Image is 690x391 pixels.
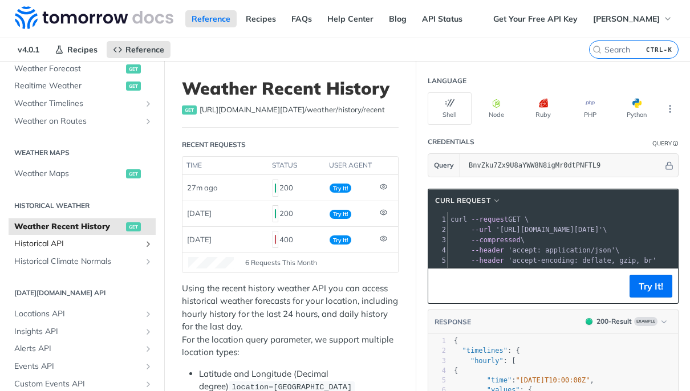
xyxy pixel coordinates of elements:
[508,256,656,264] span: 'accept-encoding: deflate, gzip, br'
[9,253,156,270] a: Historical Climate NormalsShow subpages for Historical Climate Normals
[434,316,472,328] button: RESPONSE
[187,235,212,244] span: [DATE]
[516,376,590,384] span: "[DATE]T10:00:00Z"
[9,306,156,323] a: Locations APIShow subpages for Locations API
[144,344,153,353] button: Show subpages for Alerts API
[144,239,153,249] button: Show subpages for Historical API
[434,278,450,295] button: Copy to clipboard
[144,309,153,319] button: Show subpages for Locations API
[325,157,375,175] th: user agent
[428,137,474,147] div: Credentials
[275,184,276,193] span: 200
[188,257,234,268] canvas: Line Graph
[454,347,520,355] span: : {
[9,113,156,130] a: Weather on RoutesShow subpages for Weather on Routes
[14,378,141,390] span: Custom Events API
[474,92,518,125] button: Node
[187,209,212,218] span: [DATE]
[330,235,351,245] span: Try It!
[673,141,679,146] i: Information
[634,317,657,326] span: Example
[14,168,123,180] span: Weather Maps
[454,376,594,384] span: : ,
[428,214,448,225] div: 1
[487,10,584,27] a: Get Your Free API Key
[593,14,660,24] span: [PERSON_NAME]
[144,99,153,108] button: Show subpages for Weather Timelines
[126,222,141,231] span: get
[275,235,276,244] span: 400
[596,316,632,327] div: 200 - Result
[471,236,521,244] span: --compressed
[428,376,446,385] div: 5
[126,82,141,91] span: get
[471,256,504,264] span: --header
[9,165,156,182] a: Weather Mapsget
[450,236,525,244] span: \
[182,282,399,359] p: Using the recent history weather API you can access historical weather forecasts for your locatio...
[107,41,171,58] a: Reference
[428,225,448,235] div: 2
[428,336,446,346] div: 1
[182,140,246,150] div: Recent Requests
[428,154,460,177] button: Query
[587,10,679,27] button: [PERSON_NAME]
[285,10,318,27] a: FAQs
[428,255,448,266] div: 5
[462,347,507,355] span: "timelines"
[463,154,663,177] input: apikey
[240,10,282,27] a: Recipes
[428,356,446,366] div: 3
[14,238,141,250] span: Historical API
[273,204,320,223] div: 200
[652,139,679,148] div: QueryInformation
[428,346,446,356] div: 2
[67,44,98,55] span: Recipes
[330,184,351,193] span: Try It!
[665,104,675,114] svg: More ellipsis
[9,95,156,112] a: Weather TimelinesShow subpages for Weather Timelines
[428,76,466,86] div: Language
[9,358,156,375] a: Events APIShow subpages for Events API
[496,226,603,234] span: '[URL][DOMAIN_NAME][DATE]'
[428,235,448,245] div: 3
[330,210,351,219] span: Try It!
[652,139,672,148] div: Query
[450,246,619,254] span: \
[431,195,505,206] button: cURL Request
[454,357,516,365] span: : [
[273,230,320,249] div: 400
[9,340,156,357] a: Alerts APIShow subpages for Alerts API
[663,160,675,171] button: Hide
[383,10,413,27] a: Blog
[9,148,156,158] h2: Weather Maps
[630,275,672,298] button: Try It!
[471,246,504,254] span: --header
[321,10,380,27] a: Help Center
[14,361,141,372] span: Events API
[14,116,141,127] span: Weather on Routes
[643,44,675,55] kbd: CTRL-K
[182,78,399,99] h1: Weather Recent History
[14,98,141,109] span: Weather Timelines
[126,64,141,74] span: get
[144,327,153,336] button: Show subpages for Insights API
[14,326,141,337] span: Insights API
[9,78,156,95] a: Realtime Weatherget
[125,44,164,55] span: Reference
[185,10,237,27] a: Reference
[275,209,276,218] span: 200
[592,45,602,54] svg: Search
[508,246,615,254] span: 'accept: application/json'
[428,92,472,125] button: Shell
[9,60,156,78] a: Weather Forecastget
[450,215,529,223] span: GET \
[11,41,46,58] span: v4.0.1
[470,357,504,365] span: "hourly"
[428,245,448,255] div: 4
[144,362,153,371] button: Show subpages for Events API
[487,376,512,384] span: "time"
[434,160,454,170] span: Query
[144,117,153,126] button: Show subpages for Weather on Routes
[450,215,467,223] span: curl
